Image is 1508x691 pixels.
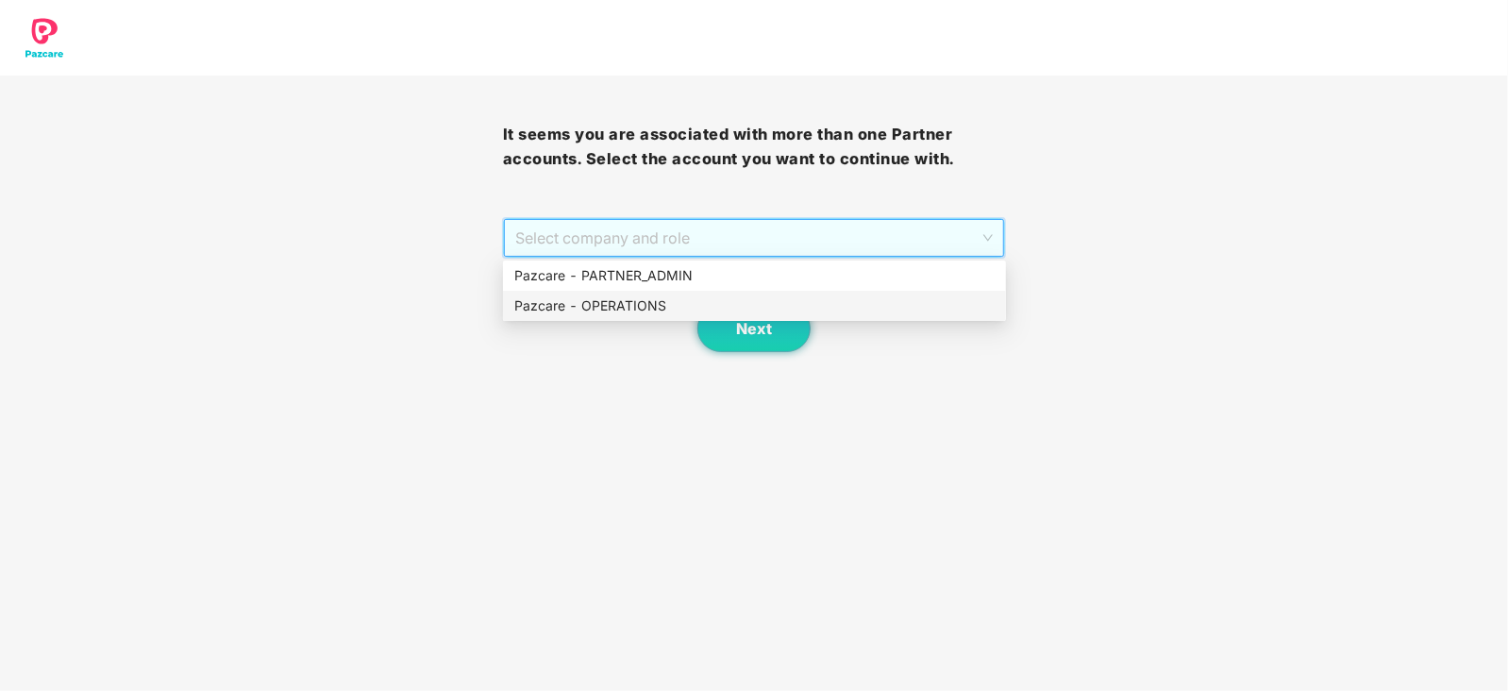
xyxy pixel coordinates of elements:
button: Next [697,305,811,352]
div: Pazcare - OPERATIONS [503,291,1006,321]
h3: It seems you are associated with more than one Partner accounts. Select the account you want to c... [503,123,1006,171]
div: Pazcare - OPERATIONS [514,295,995,316]
span: Select company and role [515,220,994,256]
span: Next [736,320,772,338]
div: Pazcare - PARTNER_ADMIN [514,265,995,286]
div: Pazcare - PARTNER_ADMIN [503,261,1006,291]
